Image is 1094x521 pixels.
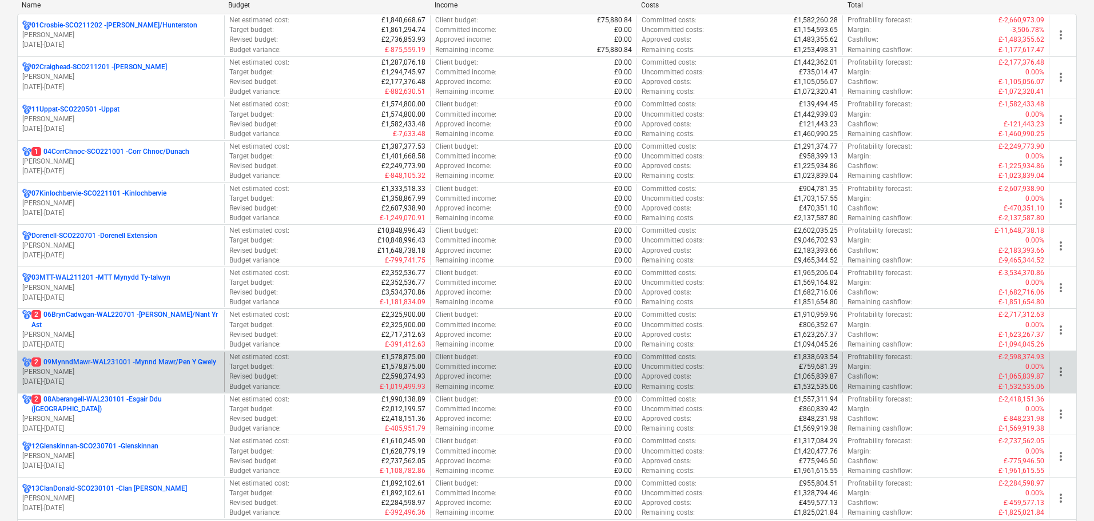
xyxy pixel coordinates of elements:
p: 06BrynCadwgan-WAL220701 - [PERSON_NAME]/Nant Yr Ast [31,310,220,329]
p: Margin : [848,278,871,288]
p: £0.00 [614,142,632,152]
p: £1,225,934.86 [794,161,838,171]
p: £0.00 [614,25,632,35]
p: [PERSON_NAME] [22,114,220,124]
div: Project has multi currencies enabled [22,273,31,283]
p: [DATE] - [DATE] [22,208,220,218]
span: 2 [31,357,41,367]
p: Budget variance : [229,256,281,265]
p: Profitability forecast : [848,58,912,67]
p: £1,287,076.18 [381,58,425,67]
p: Remaining income : [435,256,495,265]
div: Project has multi currencies enabled [22,231,31,241]
p: Net estimated cost : [229,100,289,109]
p: Remaining income : [435,213,495,223]
p: £0.00 [614,100,632,109]
p: 02Craighead-SCO211201 - [PERSON_NAME] [31,62,167,72]
p: Committed costs : [642,15,697,25]
p: £-1,682,716.06 [998,288,1044,297]
span: 2 [31,395,41,404]
p: Revised budget : [229,35,278,45]
p: [DATE] - [DATE] [22,250,220,260]
p: Client budget : [435,142,478,152]
p: £1,253,498.31 [794,45,838,55]
p: £1,401,668.58 [381,152,425,161]
p: £0.00 [614,256,632,265]
p: Margin : [848,236,871,245]
p: £0.00 [614,110,632,120]
p: Client budget : [435,268,478,278]
div: Project has multi currencies enabled [22,147,31,157]
p: 01Crosbie-SCO211202 - [PERSON_NAME]/Hunterston [31,21,197,30]
div: Project has multi currencies enabled [22,357,31,367]
p: £2,249,773.90 [381,161,425,171]
p: Profitability forecast : [848,226,912,236]
p: Committed costs : [642,142,697,152]
p: Margin : [848,110,871,120]
p: Committed costs : [642,226,697,236]
span: more_vert [1054,28,1068,42]
div: Project has multi currencies enabled [22,310,31,329]
p: Remaining costs : [642,171,695,181]
p: Profitability forecast : [848,268,912,278]
p: £0.00 [614,171,632,181]
p: Client budget : [435,58,478,67]
p: Revised budget : [229,77,278,87]
p: £-848,105.32 [385,171,425,181]
p: 0.00% [1025,236,1044,245]
p: Committed costs : [642,184,697,194]
p: [PERSON_NAME] [22,330,220,340]
div: Costs [641,1,838,9]
p: Remaining income : [435,129,495,139]
span: more_vert [1054,113,1068,126]
p: [DATE] - [DATE] [22,424,220,433]
p: £2,177,376.48 [381,77,425,87]
p: £0.00 [614,152,632,161]
p: 08Aberangell-WAL230101 - Esgair Ddu ([GEOGRAPHIC_DATA]) [31,395,220,414]
p: -3,506.78% [1011,25,1044,35]
p: Target budget : [229,152,274,161]
p: Cashflow : [848,204,878,213]
p: Approved income : [435,288,491,297]
p: Client budget : [435,184,478,194]
p: £0.00 [614,226,632,236]
span: 1 [31,147,41,156]
p: £-1,105,056.07 [998,77,1044,87]
div: Dorenell-SCO220701 -Dorenell Extension[PERSON_NAME][DATE]-[DATE] [22,231,220,260]
p: £0.00 [614,120,632,129]
p: £1,333,518.33 [381,184,425,194]
p: Uncommitted costs : [642,278,704,288]
p: £-2,177,376.48 [998,58,1044,67]
p: Target budget : [229,278,274,288]
p: £0.00 [614,35,632,45]
p: Dorenell-SCO220701 - Dorenell Extension [31,231,157,241]
p: £75,880.84 [597,45,632,55]
p: [PERSON_NAME] [22,283,220,293]
p: Remaining cashflow : [848,129,912,139]
p: Remaining income : [435,297,495,307]
p: Cashflow : [848,35,878,45]
p: Approved income : [435,120,491,129]
p: £-470,351.10 [1004,204,1044,213]
div: 206BrynCadwgan-WAL220701 -[PERSON_NAME]/Nant Yr Ast[PERSON_NAME][DATE]-[DATE] [22,310,220,349]
p: £-1,177,617.47 [998,45,1044,55]
p: Revised budget : [229,161,278,171]
p: Revised budget : [229,246,278,256]
p: £-7,633.48 [393,129,425,139]
p: £1,154,593.65 [794,25,838,35]
p: [PERSON_NAME] [22,367,220,377]
span: more_vert [1054,197,1068,210]
p: £1,840,668.67 [381,15,425,25]
p: Approved costs : [642,120,691,129]
p: Approved costs : [642,35,691,45]
p: Uncommitted costs : [642,25,704,35]
p: Remaining costs : [642,45,695,55]
p: Net estimated cost : [229,268,289,278]
p: [DATE] - [DATE] [22,377,220,387]
p: [DATE] - [DATE] [22,124,220,134]
p: £1,574,800.00 [381,110,425,120]
p: [DATE] - [DATE] [22,340,220,349]
p: Revised budget : [229,204,278,213]
p: Revised budget : [229,120,278,129]
p: £3,534,370.86 [381,288,425,297]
